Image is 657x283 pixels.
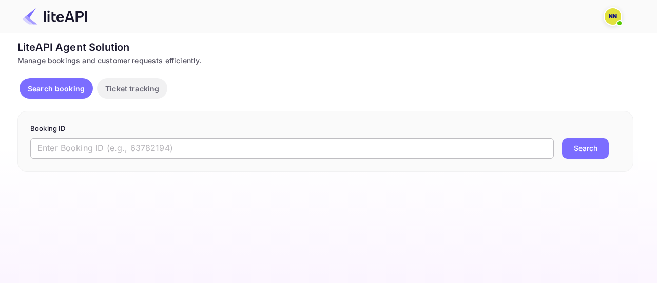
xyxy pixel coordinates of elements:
[30,138,554,159] input: Enter Booking ID (e.g., 63782194)
[105,83,159,94] p: Ticket tracking
[30,124,621,134] p: Booking ID
[605,8,621,25] img: N/A N/A
[23,8,87,25] img: LiteAPI Logo
[17,40,633,55] div: LiteAPI Agent Solution
[17,55,633,66] div: Manage bookings and customer requests efficiently.
[562,138,609,159] button: Search
[28,83,85,94] p: Search booking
